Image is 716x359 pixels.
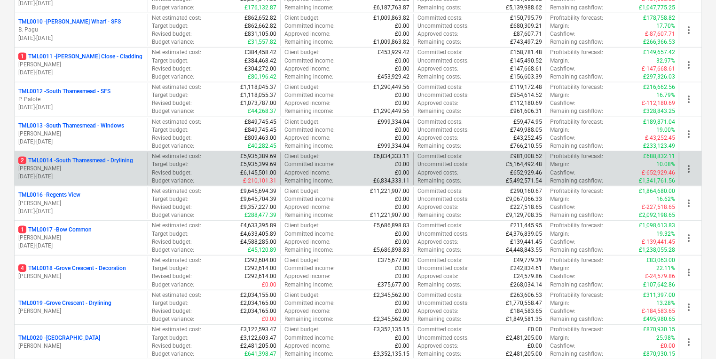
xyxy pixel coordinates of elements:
[513,134,542,142] p: £43,252.45
[395,99,409,107] p: £0.00
[152,73,194,81] p: Budget variance :
[284,246,333,254] p: Remaining income :
[550,65,575,73] p: Cashflow :
[510,65,542,73] p: £147,668.61
[373,83,409,91] p: £1,290,449.56
[18,122,124,130] p: TML0013 - South Thamesmead - Windows
[18,342,144,350] p: [PERSON_NAME]
[395,126,409,134] p: £0.00
[152,222,201,230] p: Net estimated cost :
[18,34,144,42] p: [DATE] - [DATE]
[152,4,194,12] p: Budget variance :
[284,152,320,160] p: Client budget :
[510,83,542,91] p: £119,172.48
[152,99,192,107] p: Revised budget :
[18,157,26,164] span: 2
[395,195,409,203] p: £0.00
[506,211,542,219] p: £9,129,708.35
[513,30,542,38] p: £87,607.71
[18,334,100,342] p: TML0020 - [GEOGRAPHIC_DATA]
[244,48,276,56] p: £384,458.42
[395,238,409,246] p: £0.00
[643,107,675,115] p: £328,843.25
[152,126,189,134] p: Target budget :
[152,142,194,150] p: Budget variance :
[683,232,694,244] span: more_vert
[244,256,276,264] p: £292,604.00
[244,211,276,219] p: £288,477.39
[284,187,320,195] p: Client budget :
[417,38,461,46] p: Remaining costs :
[378,142,409,150] p: £999,334.04
[683,302,694,313] span: more_vert
[240,195,276,203] p: £9,645,704.39
[639,211,675,219] p: £2,092,198.65
[18,69,144,77] p: [DATE] - [DATE]
[550,264,569,272] p: Margin :
[152,91,189,99] p: Target budget :
[284,230,335,238] p: Committed income :
[18,191,144,215] div: TML0016 -Regents View[PERSON_NAME][DATE]-[DATE]
[378,48,409,56] p: £453,929.42
[18,122,144,146] div: TML0013 -South Thamesmead - Windows[PERSON_NAME][DATE]-[DATE]
[152,264,189,272] p: Target budget :
[550,142,603,150] p: Remaining cashflow :
[18,242,144,250] p: [DATE] - [DATE]
[683,163,694,175] span: more_vert
[645,30,675,38] p: £-87,607.71
[248,246,276,254] p: £45,120.89
[643,14,675,22] p: £178,758.82
[550,83,603,91] p: Profitability forecast :
[152,14,201,22] p: Net estimated cost :
[18,191,80,199] p: TML0016 - Regents View
[243,177,276,185] p: £-210,101.31
[417,203,458,211] p: Approved costs :
[18,88,144,112] div: TML0012 -South Thamesmead - SFSP. Palote[DATE]-[DATE]
[18,264,144,280] div: 4TML0018 -Grove Crescent - Decoration[PERSON_NAME]
[550,230,569,238] p: Margin :
[417,126,469,134] p: Uncommitted costs :
[244,134,276,142] p: £809,463.00
[240,91,276,99] p: £1,118,055.37
[656,22,675,30] p: 17.70%
[152,38,194,46] p: Budget variance :
[417,246,461,254] p: Remaining costs :
[550,126,569,134] p: Margin :
[417,14,463,22] p: Committed costs :
[152,48,201,56] p: Net estimated cost :
[18,226,92,234] p: TML0017 - Bow Common
[550,118,603,126] p: Profitability forecast :
[417,169,458,177] p: Approved costs :
[152,107,194,115] p: Budget variance :
[417,91,469,99] p: Uncommitted costs :
[284,211,333,219] p: Remaining income :
[248,38,276,46] p: £31,557.82
[18,226,26,233] span: 1
[550,160,569,168] p: Margin :
[510,99,542,107] p: £112,180.69
[550,152,603,160] p: Profitability forecast :
[240,222,276,230] p: £4,633,395.89
[395,230,409,238] p: £0.00
[240,160,276,168] p: £5,935,399.69
[284,118,320,126] p: Client budget :
[284,73,333,81] p: Remaining income :
[506,4,542,12] p: £5,139,988.62
[244,57,276,65] p: £384,468.42
[18,165,144,173] p: [PERSON_NAME]
[284,57,335,65] p: Committed income :
[395,203,409,211] p: £0.00
[395,169,409,177] p: £0.00
[417,195,469,203] p: Uncommitted costs :
[18,207,144,215] p: [DATE] - [DATE]
[18,299,111,307] p: TML0019 - Grove Crescent - Drylining
[152,187,201,195] p: Net estimated cost :
[550,22,569,30] p: Margin :
[240,152,276,160] p: £5,935,389.69
[284,65,330,73] p: Approved income :
[643,152,675,160] p: £688,832.11
[244,126,276,134] p: £849,745.45
[550,48,603,56] p: Profitability forecast :
[373,222,409,230] p: £5,686,898.83
[18,226,144,250] div: 1TML0017 -Bow Common[PERSON_NAME][DATE]-[DATE]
